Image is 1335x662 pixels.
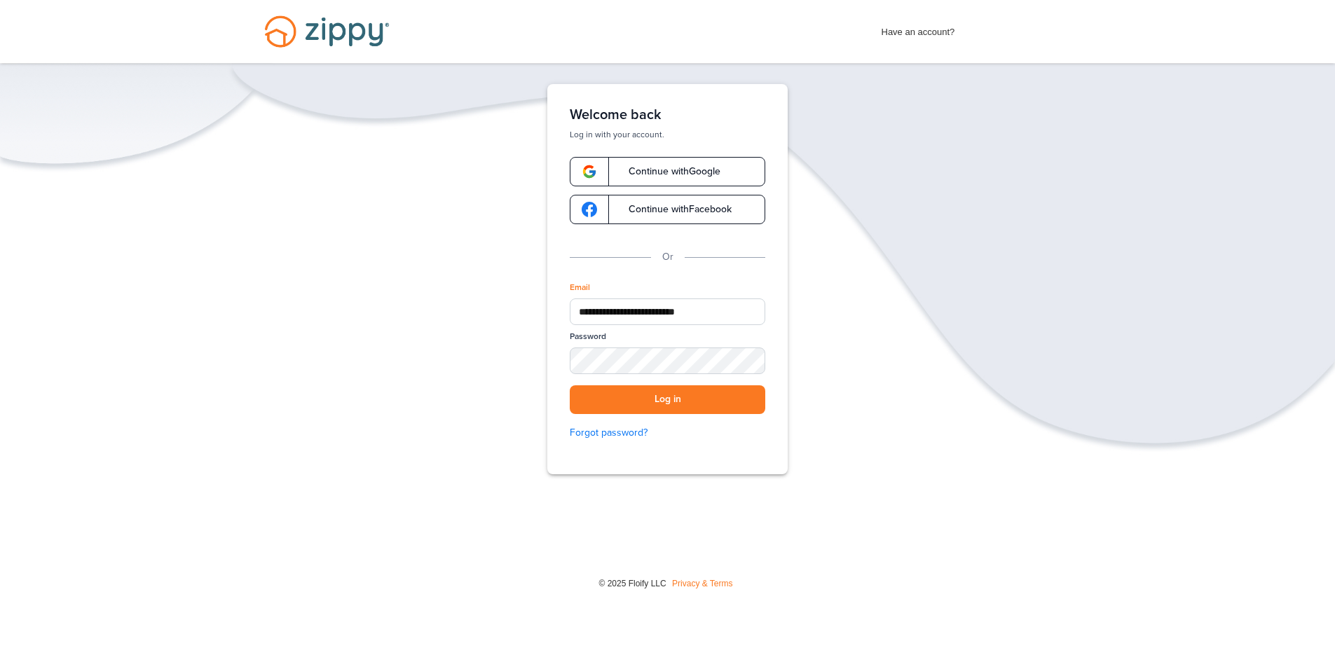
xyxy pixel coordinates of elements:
a: google-logoContinue withFacebook [570,195,765,224]
a: google-logoContinue withGoogle [570,157,765,186]
span: Have an account? [882,18,955,40]
span: © 2025 Floify LLC [598,579,666,588]
span: Continue with Google [615,167,720,177]
a: Forgot password? [570,425,765,441]
button: Log in [570,385,765,414]
input: Password [570,347,765,374]
img: google-logo [582,202,597,217]
img: google-logo [582,164,597,179]
p: Or [662,249,673,265]
p: Log in with your account. [570,129,765,140]
h1: Welcome back [570,106,765,123]
label: Email [570,282,590,294]
span: Continue with Facebook [615,205,732,214]
label: Password [570,331,606,343]
input: Email [570,298,765,325]
a: Privacy & Terms [672,579,732,588]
